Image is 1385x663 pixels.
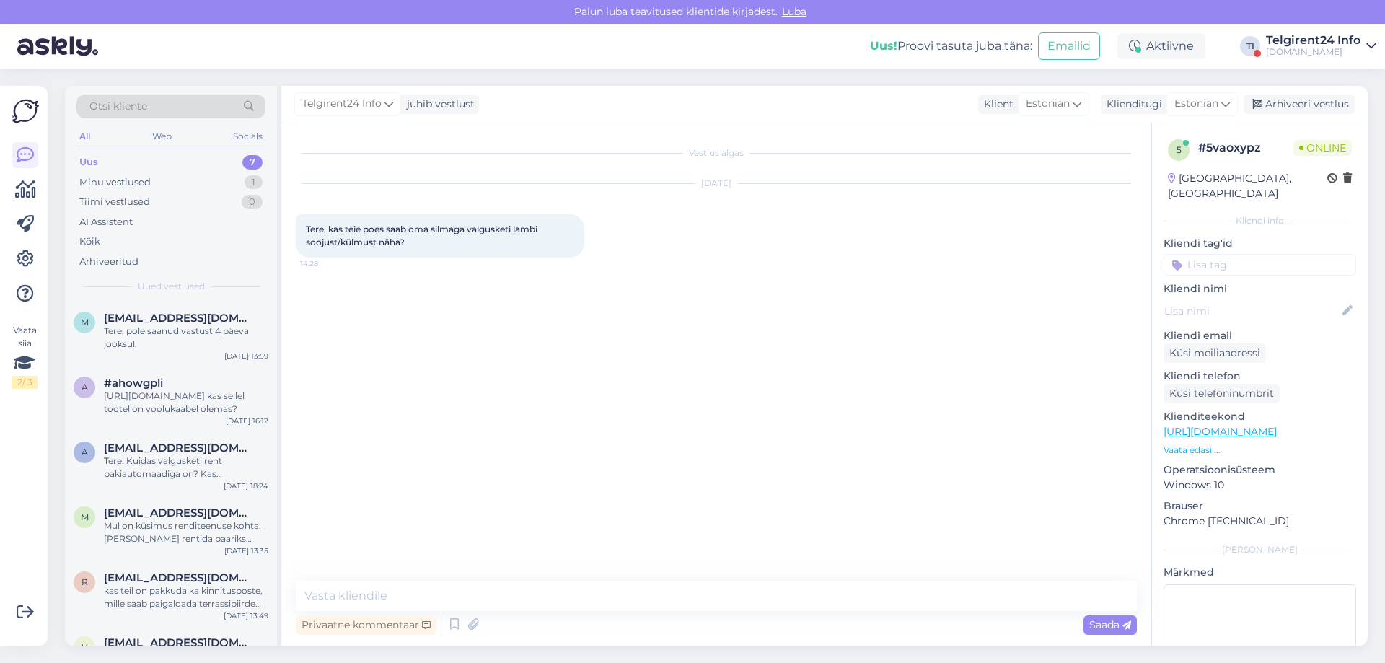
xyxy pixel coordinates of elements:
span: robertkokk@gmail.com [104,571,254,584]
div: Küsi telefoninumbrit [1164,384,1280,403]
div: Telgirent24 Info [1266,35,1360,46]
div: Arhiveeri vestlus [1244,95,1355,114]
div: Arhiveeritud [79,255,138,269]
span: a [82,382,88,392]
p: Kliendi telefon [1164,369,1356,384]
span: m [81,317,89,328]
div: juhib vestlust [401,97,475,112]
div: Tiimi vestlused [79,195,150,209]
span: annaliisa.jyrgen@gmail.com [104,442,254,455]
div: [DATE] 13:59 [224,351,268,361]
div: [GEOGRAPHIC_DATA], [GEOGRAPHIC_DATA] [1168,171,1327,201]
div: All [76,127,93,146]
a: [URL][DOMAIN_NAME] [1164,425,1277,438]
span: 5 [1177,144,1182,155]
input: Lisa nimi [1164,303,1340,319]
div: [DATE] 13:35 [224,545,268,556]
div: [DATE] 13:49 [224,610,268,621]
span: Telgirent24 Info [302,96,382,112]
div: AI Assistent [79,215,133,229]
div: Web [149,127,175,146]
span: Otsi kliente [89,99,147,114]
div: Vaata siia [12,324,38,389]
div: 1 [245,175,263,190]
span: Luba [778,5,811,18]
span: 14:28 [300,258,354,269]
div: Tere, pole saanud vastust 4 päeva jooksul. [104,325,268,351]
div: [DOMAIN_NAME] [1266,46,1360,58]
div: [DATE] [296,177,1137,190]
span: m [81,511,89,522]
p: Brauser [1164,499,1356,514]
a: Telgirent24 Info[DOMAIN_NAME] [1266,35,1376,58]
div: [PERSON_NAME] [1164,543,1356,556]
div: kas teil on pakkuda ka kinnitusposte, mille saab paigaldada terrassipiirde külge, mille korda oma... [104,584,268,610]
span: Estonian [1026,96,1070,112]
p: Kliendi tag'id [1164,236,1356,251]
div: 0 [242,195,263,209]
p: Chrome [TECHNICAL_ID] [1164,514,1356,529]
span: a [82,447,88,457]
p: Kliendi nimi [1164,281,1356,297]
div: Tere! Kuidas valgusketi rent pakiautomaadiga on? Kas [PERSON_NAME] reedeks, aga [PERSON_NAME] püh... [104,455,268,480]
p: Klienditeekond [1164,409,1356,424]
span: miramii@miramii.com [104,312,254,325]
div: Socials [230,127,265,146]
div: Mul on küsimus renditeenuse kohta. [PERSON_NAME] rentida paariks päevaks peokoha kaunistamiseks v... [104,519,268,545]
p: Vaata edasi ... [1164,444,1356,457]
div: [DATE] 18:24 [224,480,268,491]
span: Online [1293,140,1352,156]
div: Küsi meiliaadressi [1164,343,1266,363]
div: 2 / 3 [12,376,38,389]
div: # 5vaoxypz [1198,139,1293,157]
p: Operatsioonisüsteem [1164,462,1356,478]
span: r [82,576,88,587]
div: [DATE] 16:12 [226,416,268,426]
div: [URL][DOMAIN_NAME] kas sellel tootel on voolukaabel olemas? [104,390,268,416]
span: #ahowgpli [104,377,163,390]
p: Windows 10 [1164,478,1356,493]
span: Uued vestlused [138,280,205,293]
span: v [82,641,87,652]
div: TI [1240,36,1260,56]
div: Minu vestlused [79,175,151,190]
span: Tere, kas teie poes saab oma silmaga valgusketi lambi soojust/külmust näha? [306,224,540,247]
div: Klienditugi [1101,97,1162,112]
span: Saada [1089,618,1131,631]
div: Klient [978,97,1014,112]
div: Vestlus algas [296,146,1137,159]
div: Kõik [79,234,100,249]
span: Estonian [1174,96,1218,112]
button: Emailid [1038,32,1100,60]
input: Lisa tag [1164,254,1356,276]
div: Aktiivne [1117,33,1205,59]
div: Uus [79,155,98,170]
div: Proovi tasuta juba täna: [870,38,1032,55]
p: Kliendi email [1164,328,1356,343]
span: malmbergjaana00@gmail.com [104,506,254,519]
p: Märkmed [1164,565,1356,580]
b: Uus! [870,39,897,53]
div: Privaatne kommentaar [296,615,436,635]
div: Kliendi info [1164,214,1356,227]
div: 7 [242,155,263,170]
span: viivi.saar.1994@gmail.com [104,636,254,649]
img: Askly Logo [12,97,39,125]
